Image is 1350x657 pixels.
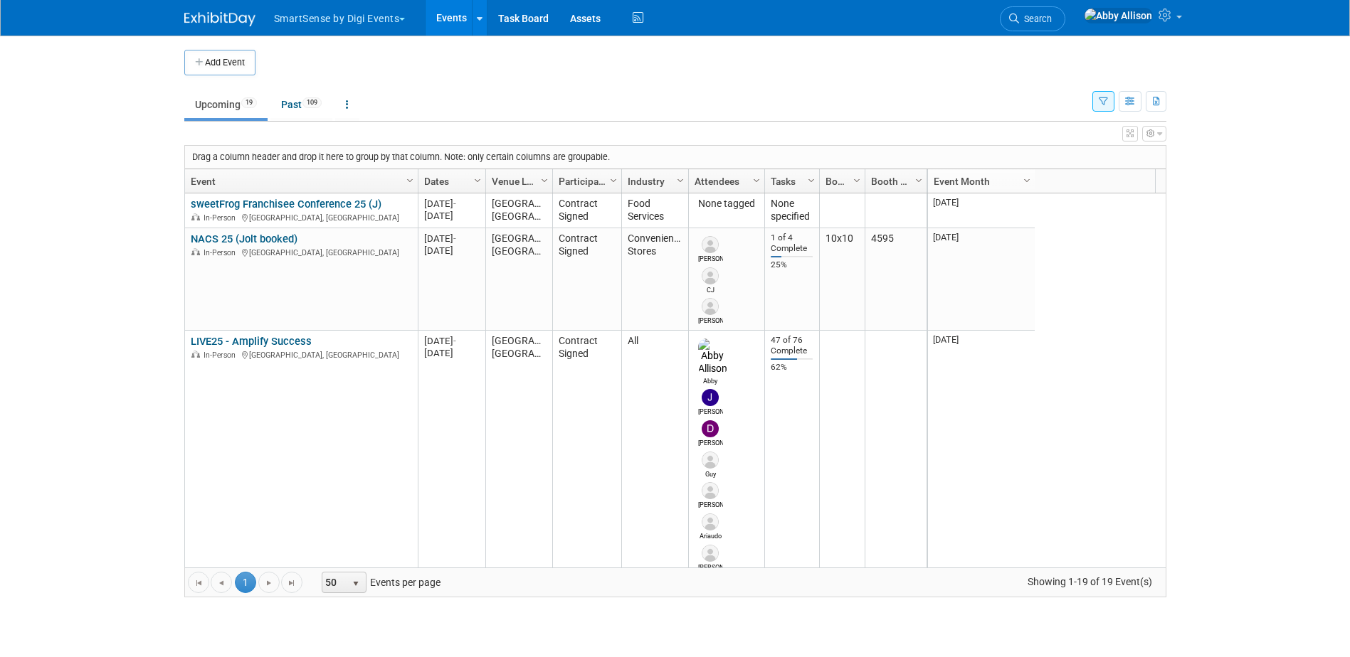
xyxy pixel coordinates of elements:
a: Upcoming19 [184,91,268,118]
div: 25% [771,260,813,270]
td: 4595 [865,228,927,331]
div: [GEOGRAPHIC_DATA], [GEOGRAPHIC_DATA] [191,211,411,223]
span: Go to the last page [286,577,297,589]
img: CJ Lewis [702,267,719,284]
span: Go to the previous page [216,577,227,589]
div: Guy Yehiav [698,469,723,479]
span: Column Settings [751,175,762,186]
span: Go to the next page [263,577,275,589]
span: Column Settings [675,175,686,186]
a: Tasks [771,169,810,193]
a: Column Settings [1019,169,1035,191]
a: Participation [559,169,612,193]
a: Column Settings [673,169,688,191]
span: 109 [302,97,322,108]
div: [DATE] [424,233,479,245]
td: Convenience Stores [621,228,688,331]
img: Abby Allison [1084,8,1153,23]
span: 50 [322,572,347,592]
img: Chris Ashley [702,298,719,315]
img: In-Person Event [191,213,200,220]
td: Food Services [621,193,688,228]
a: Booth Number [871,169,917,193]
a: Column Settings [803,169,819,191]
div: [DATE] [424,347,479,359]
a: Column Settings [911,169,927,191]
div: Abby Allison [698,375,723,386]
a: Column Settings [402,169,418,191]
span: Column Settings [539,175,550,186]
div: [GEOGRAPHIC_DATA], [GEOGRAPHIC_DATA] [191,246,411,258]
span: In-Person [204,351,240,360]
a: Column Settings [470,169,485,191]
span: Search [1019,14,1052,24]
div: Drag a column header and drop it here to group by that column. Note: only certain columns are gro... [185,146,1166,169]
a: Column Settings [537,169,552,191]
span: - [453,336,456,346]
td: 10x10 [819,228,865,331]
a: Go to the next page [258,572,280,593]
img: Abby Allison [698,338,727,375]
span: select [350,578,362,589]
span: Column Settings [608,175,619,186]
a: Event [191,169,408,193]
span: Go to the first page [193,577,204,589]
div: [DATE] [424,335,479,347]
a: Attendees [695,169,755,193]
a: Past109 [270,91,332,118]
img: Sammy Kolt [702,545,719,562]
div: [GEOGRAPHIC_DATA], [GEOGRAPHIC_DATA] [191,348,411,360]
span: - [453,198,456,209]
div: 47 of 76 Complete [771,335,813,356]
a: Booth Size [826,169,855,193]
a: Column Settings [749,169,764,191]
span: Column Settings [851,175,863,186]
div: Chris Ashley [698,315,723,326]
img: Guy Yehiav [702,452,719,469]
span: Column Settings [472,175,483,186]
td: Contract Signed [552,193,621,228]
img: Jeff Eltringham [702,389,719,406]
div: [DATE] [424,245,479,257]
div: 62% [771,362,813,373]
td: [GEOGRAPHIC_DATA], [GEOGRAPHIC_DATA] [485,193,552,228]
td: Contract Signed [552,228,621,331]
div: Dan Tiernan [698,437,723,448]
span: In-Person [204,213,240,223]
img: Sara Kaster [702,236,719,253]
span: 19 [241,97,257,108]
div: Sara Kaster [698,253,723,264]
a: Go to the previous page [211,572,232,593]
button: Add Event [184,50,255,75]
div: Jeff Eltringham [698,406,723,417]
span: 1 [235,572,256,593]
img: ExhibitDay [184,12,255,26]
div: [DATE] [424,198,479,210]
span: Column Settings [913,175,924,186]
td: [GEOGRAPHIC_DATA], [GEOGRAPHIC_DATA] [485,228,552,331]
span: Column Settings [806,175,817,186]
a: Event Month [934,169,1025,193]
div: [DATE] [424,210,479,222]
div: None specified [771,198,813,223]
div: Sammy Kolt [698,562,723,572]
span: Events per page [303,572,455,593]
td: [DATE] [928,228,1035,331]
img: Fran Tasker [702,482,719,499]
div: Ariaudo Joe [698,530,723,541]
div: None tagged [695,198,758,210]
a: Column Settings [849,169,865,191]
a: Dates [424,169,476,193]
span: In-Person [204,248,240,257]
a: Venue Location [492,169,543,193]
a: LIVE25 - Amplify Success [191,335,312,348]
a: NACS 25 (Jolt booked) [191,233,297,245]
span: Column Settings [404,175,416,186]
div: 1 of 4 Complete [771,233,813,254]
a: Search [1000,6,1065,31]
a: Column Settings [606,169,621,191]
a: Go to the first page [188,572,209,593]
img: Dan Tiernan [702,420,719,437]
a: Go to the last page [281,572,302,593]
a: sweetFrog Franchisee Conference 25 (J) [191,198,381,210]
